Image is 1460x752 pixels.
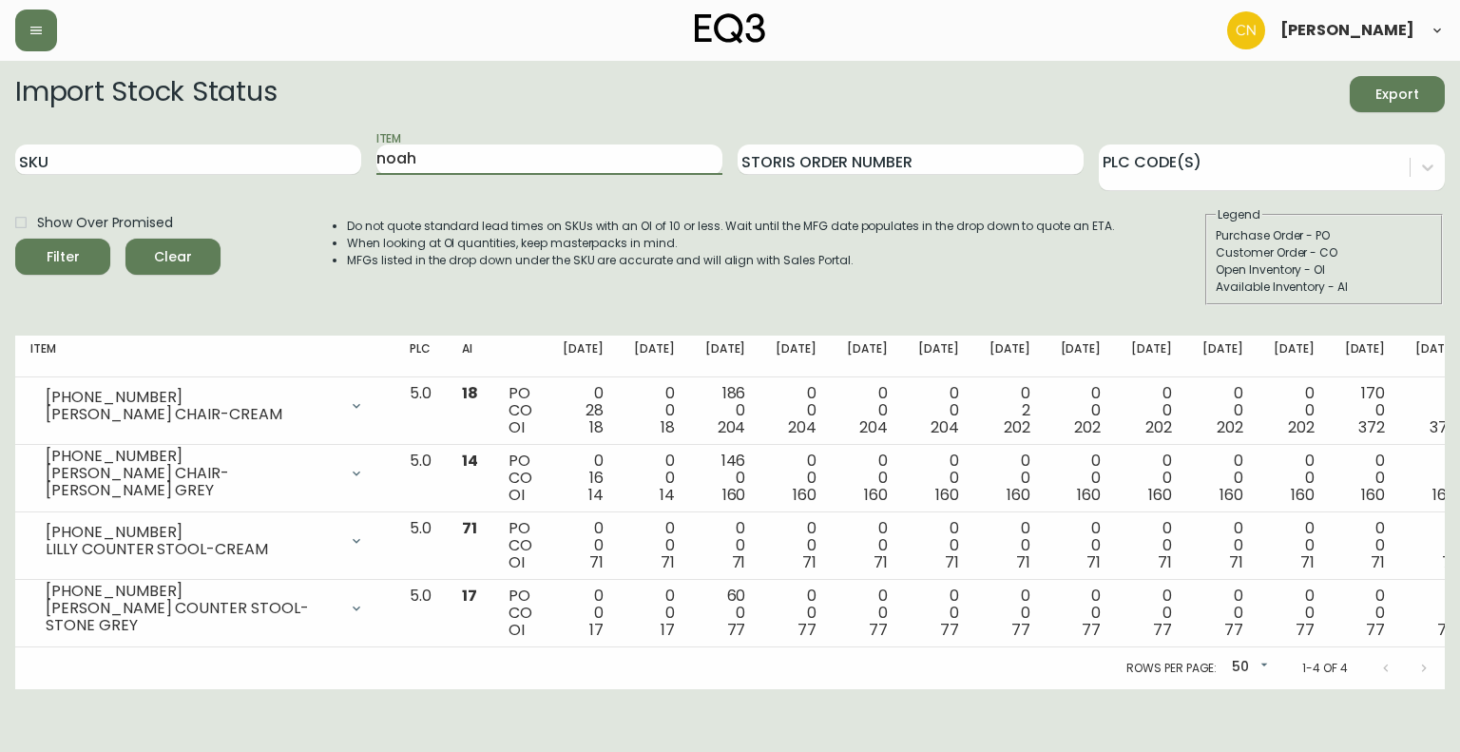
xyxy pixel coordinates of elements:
div: 0 0 [563,588,604,639]
span: 160 [1077,484,1101,506]
span: 202 [1004,416,1030,438]
div: [PHONE_NUMBER][PERSON_NAME] COUNTER STOOL-STONE GREY [30,588,379,629]
div: PO CO [509,453,532,504]
div: Customer Order - CO [1216,244,1432,261]
span: 71 [1442,551,1456,573]
th: Item [15,336,394,377]
th: PLC [394,336,447,377]
div: 0 0 [634,385,675,436]
th: [DATE] [1116,336,1187,377]
span: 71 [661,551,675,573]
span: 160 [1007,484,1030,506]
div: 146 0 [705,453,746,504]
span: 14 [588,484,604,506]
span: 14 [462,450,478,472]
td: 5.0 [394,445,447,512]
th: [DATE] [547,336,619,377]
span: 77 [1082,619,1101,641]
th: AI [447,336,493,377]
th: [DATE] [690,336,761,377]
div: LILLY COUNTER STOOL-CREAM [46,541,337,558]
div: 0 0 [918,385,959,436]
div: 0 0 [1274,520,1315,571]
div: 0 0 [847,588,888,639]
div: Open Inventory - OI [1216,261,1432,279]
span: OI [509,484,525,506]
div: 0 0 [1061,385,1102,436]
span: 71 [732,551,746,573]
span: 71 [802,551,816,573]
div: [PHONE_NUMBER][PERSON_NAME] CHAIR-[PERSON_NAME] GREY [30,453,379,494]
th: [DATE] [760,336,832,377]
div: 0 0 [989,588,1030,639]
th: [DATE] [903,336,974,377]
div: [PHONE_NUMBER] [46,448,337,465]
span: 17 [462,585,477,607]
span: 77 [1224,619,1243,641]
td: 5.0 [394,377,447,445]
span: 77 [1011,619,1030,641]
td: 5.0 [394,512,447,580]
span: 77 [1296,619,1315,641]
div: 0 0 [1345,453,1386,504]
div: 0 0 [1415,385,1456,436]
div: Purchase Order - PO [1216,227,1432,244]
div: 0 0 [634,520,675,571]
li: Do not quote standard lead times on SKUs with an OI of 10 or less. Wait until the MFG date popula... [347,218,1115,235]
div: 0 0 [634,588,675,639]
div: [PERSON_NAME] CHAIR-CREAM [46,406,337,423]
span: 18 [462,382,478,404]
span: 71 [874,551,888,573]
div: PO CO [509,588,532,639]
div: [PHONE_NUMBER] [46,389,337,406]
span: 160 [1361,484,1385,506]
div: 0 0 [705,520,746,571]
div: [PHONE_NUMBER] [46,583,337,600]
span: 71 [1158,551,1172,573]
div: 0 2 [989,385,1030,436]
span: 77 [940,619,959,641]
legend: Legend [1216,206,1262,223]
div: 0 0 [776,588,816,639]
span: 160 [722,484,746,506]
span: 202 [1217,416,1243,438]
button: Clear [125,239,221,275]
div: 0 0 [1061,588,1102,639]
div: 0 16 [563,453,604,504]
div: [PERSON_NAME] COUNTER STOOL-STONE GREY [46,600,337,634]
span: 202 [1288,416,1315,438]
span: 71 [462,517,477,539]
span: 77 [1153,619,1172,641]
div: [PHONE_NUMBER] [46,524,337,541]
span: OI [509,619,525,641]
h2: Import Stock Status [15,76,277,112]
div: 0 0 [847,520,888,571]
span: 71 [945,551,959,573]
div: 0 0 [1274,453,1315,504]
div: 0 28 [563,385,604,436]
div: 0 0 [989,520,1030,571]
img: c84cfeac70e636aa0953565b6890594c [1227,11,1265,49]
div: 0 0 [1202,588,1243,639]
span: 17 [661,619,675,641]
span: 160 [1432,484,1456,506]
span: 71 [1086,551,1101,573]
th: [DATE] [619,336,690,377]
div: 170 0 [1345,385,1386,436]
div: PO CO [509,385,532,436]
span: Show Over Promised [37,213,173,233]
span: OI [509,416,525,438]
div: 0 0 [1131,453,1172,504]
div: [PHONE_NUMBER][PERSON_NAME] CHAIR-CREAM [30,385,379,427]
span: 71 [589,551,604,573]
button: Filter [15,239,110,275]
th: [DATE] [974,336,1046,377]
span: 204 [718,416,746,438]
span: 77 [1366,619,1385,641]
span: 71 [1300,551,1315,573]
span: 71 [1371,551,1385,573]
span: 160 [793,484,816,506]
span: 77 [1437,619,1456,641]
div: Available Inventory - AI [1216,279,1432,296]
th: [DATE] [1187,336,1258,377]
